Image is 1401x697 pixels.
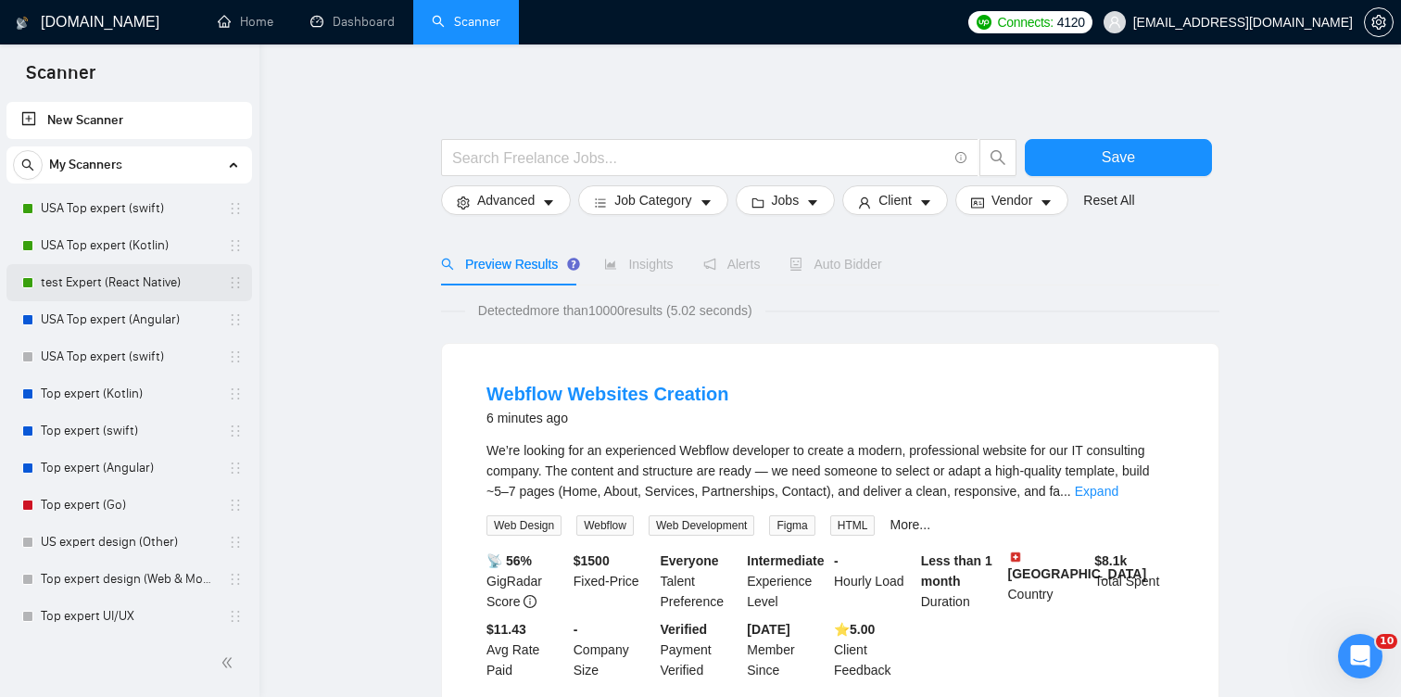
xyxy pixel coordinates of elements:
[578,185,727,215] button: barsJob Categorycaret-down
[1338,634,1382,678] iframe: Intercom live chat
[524,595,536,608] span: info-circle
[751,196,764,209] span: folder
[736,185,836,215] button: folderJobscaret-down
[661,622,708,637] b: Verified
[228,498,243,513] span: holder
[457,196,470,209] span: setting
[1376,634,1397,649] span: 10
[997,12,1053,32] span: Connects:
[228,238,243,253] span: holder
[41,375,217,412] a: Top expert (Kotlin)
[441,257,574,272] span: Preview Results
[649,515,755,536] span: Web Development
[41,598,217,635] a: Top expert UI/UX
[228,387,243,401] span: holder
[228,461,243,475] span: holder
[1040,196,1053,209] span: caret-down
[14,158,42,171] span: search
[991,190,1032,210] span: Vendor
[614,190,691,210] span: Job Category
[542,196,555,209] span: caret-down
[1102,146,1135,169] span: Save
[830,619,917,680] div: Client Feedback
[486,440,1174,501] div: We’re looking for an experienced Webflow developer to create a modern, professional website for o...
[310,14,395,30] a: dashboardDashboard
[228,312,243,327] span: holder
[1008,551,1147,581] b: [GEOGRAPHIC_DATA]
[1075,484,1118,499] a: Expand
[1365,15,1393,30] span: setting
[1364,7,1394,37] button: setting
[1060,484,1071,499] span: ...
[917,551,1004,612] div: Duration
[594,196,607,209] span: bars
[441,185,571,215] button: settingAdvancedcaret-down
[1364,15,1394,30] a: setting
[1057,12,1085,32] span: 4120
[830,515,876,536] span: HTML
[743,619,830,680] div: Member Since
[41,450,217,487] a: Top expert (Angular)
[980,149,1016,166] span: search
[1025,139,1212,176] button: Save
[486,553,532,568] b: 📡 56%
[228,535,243,550] span: holder
[955,185,1068,215] button: idcardVendorcaret-down
[565,256,582,272] div: Tooltip anchor
[574,622,578,637] b: -
[49,146,122,184] span: My Scanners
[486,515,562,536] span: Web Design
[657,619,744,680] div: Payment Verified
[743,551,830,612] div: Experience Level
[570,551,657,612] div: Fixed-Price
[477,190,535,210] span: Advanced
[41,301,217,338] a: USA Top expert (Angular)
[921,553,992,589] b: Less than 1 month
[789,257,881,272] span: Auto Bidder
[6,102,252,139] li: New Scanner
[919,196,932,209] span: caret-down
[13,150,43,180] button: search
[1094,553,1127,568] b: $ 8.1k
[221,653,239,672] span: double-left
[657,551,744,612] div: Talent Preference
[890,517,930,532] a: More...
[700,196,713,209] span: caret-down
[228,609,243,624] span: holder
[486,443,1149,499] span: We’re looking for an experienced Webflow developer to create a modern, professional website for o...
[41,264,217,301] a: test Expert (React Native)
[228,275,243,290] span: holder
[842,185,948,215] button: userClientcaret-down
[772,190,800,210] span: Jobs
[747,553,824,568] b: Intermediate
[858,196,871,209] span: user
[483,619,570,680] div: Avg Rate Paid
[570,619,657,680] div: Company Size
[806,196,819,209] span: caret-down
[955,152,967,164] span: info-circle
[977,15,991,30] img: upwork-logo.png
[41,487,217,524] a: Top expert (Go)
[576,515,634,536] span: Webflow
[486,384,729,404] a: Webflow Websites Creation
[228,201,243,216] span: holder
[1009,551,1022,564] img: 🇨🇭
[661,553,719,568] b: Everyone
[834,622,875,637] b: ⭐️ 5.00
[703,258,716,271] span: notification
[228,572,243,587] span: holder
[41,190,217,227] a: USA Top expert (swift)
[971,196,984,209] span: idcard
[41,412,217,450] a: Top expert (swift)
[1083,190,1134,210] a: Reset All
[41,227,217,264] a: USA Top expert (Kotlin)
[574,553,610,568] b: $ 1500
[604,257,673,272] span: Insights
[604,258,617,271] span: area-chart
[21,102,237,139] a: New Scanner
[432,14,500,30] a: searchScanner
[41,338,217,375] a: USA Top expert (swift)
[979,139,1016,176] button: search
[41,524,217,561] a: US expert design (Other)
[218,14,273,30] a: homeHome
